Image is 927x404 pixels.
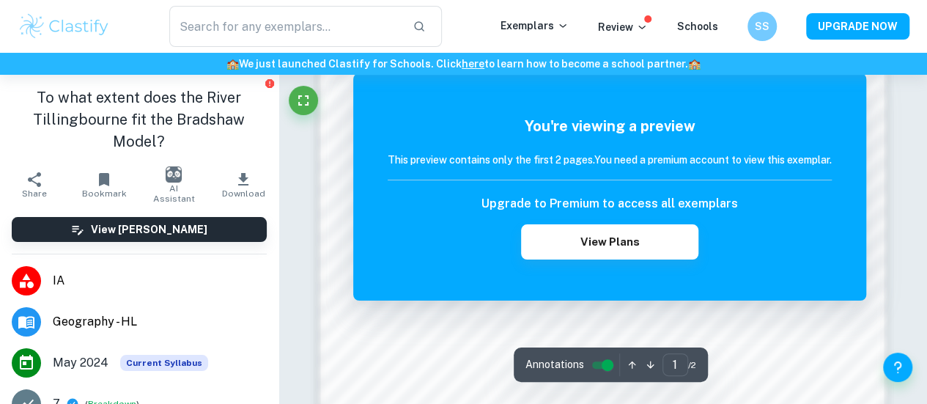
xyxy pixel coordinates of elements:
[53,354,108,372] span: May 2024
[120,355,208,371] span: Current Syllabus
[120,355,208,371] div: This exemplar is based on the current syllabus. Feel free to refer to it for inspiration/ideas wh...
[18,12,111,41] img: Clastify logo
[289,86,318,115] button: Fullscreen
[12,217,267,242] button: View [PERSON_NAME]
[806,13,909,40] button: UPGRADE NOW
[70,164,139,205] button: Bookmark
[754,18,771,34] h6: SS
[525,357,584,372] span: Annotations
[883,353,912,382] button: Help and Feedback
[688,58,701,70] span: 🏫
[53,272,267,290] span: IA
[688,359,696,372] span: / 2
[265,78,276,89] button: Report issue
[209,164,278,205] button: Download
[53,313,267,331] span: Geography - HL
[388,152,832,168] h6: This preview contains only the first 2 pages. You need a premium account to view this exemplar.
[148,183,200,204] span: AI Assistant
[166,166,182,183] img: AI Assistant
[91,221,207,238] h6: View [PERSON_NAME]
[226,58,239,70] span: 🏫
[22,188,47,199] span: Share
[521,224,698,260] button: View Plans
[139,164,209,205] button: AI Assistant
[481,195,738,213] h6: Upgrade to Premium to access all exemplars
[388,115,832,137] h5: You're viewing a preview
[598,19,648,35] p: Review
[222,188,265,199] span: Download
[677,21,718,32] a: Schools
[12,87,267,153] h1: To what extent does the River Tillingbourne fit the Bradshaw Model?
[462,58,484,70] a: here
[501,18,569,34] p: Exemplars
[82,188,127,199] span: Bookmark
[169,6,401,47] input: Search for any exemplars...
[3,56,924,72] h6: We just launched Clastify for Schools. Click to learn how to become a school partner.
[747,12,777,41] button: SS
